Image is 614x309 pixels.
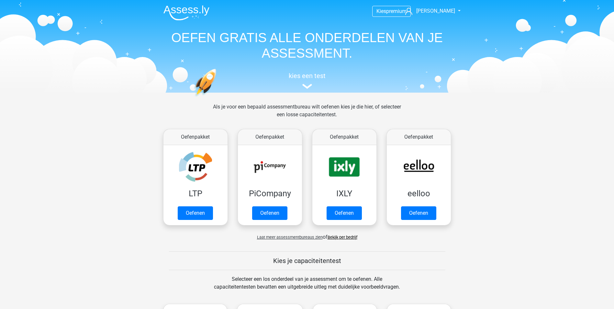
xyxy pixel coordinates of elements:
[158,72,456,89] a: kies een test
[178,206,213,220] a: Oefenen
[252,206,287,220] a: Oefenen
[386,8,407,14] span: premium
[208,275,406,299] div: Selecteer een los onderdeel van je assessment om te oefenen. Alle capaciteitentesten bevatten een...
[376,8,386,14] span: Kies
[302,84,312,89] img: assessment
[208,103,406,126] div: Als je voor een bepaald assessmentbureau wilt oefenen kies je die hier, of selecteer een losse ca...
[169,257,445,265] h5: Kies je capaciteitentest
[158,72,456,80] h5: kies een test
[194,69,241,127] img: oefenen
[373,7,410,16] a: Kiespremium
[327,206,362,220] a: Oefenen
[163,5,209,20] img: Assessly
[158,30,456,61] h1: OEFEN GRATIS ALLE ONDERDELEN VAN JE ASSESSMENT.
[158,228,456,241] div: of
[328,235,357,240] a: Bekijk per bedrijf
[403,7,456,15] a: [PERSON_NAME]
[257,235,323,240] span: Laat meer assessmentbureaus zien
[416,8,455,14] span: [PERSON_NAME]
[401,206,436,220] a: Oefenen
